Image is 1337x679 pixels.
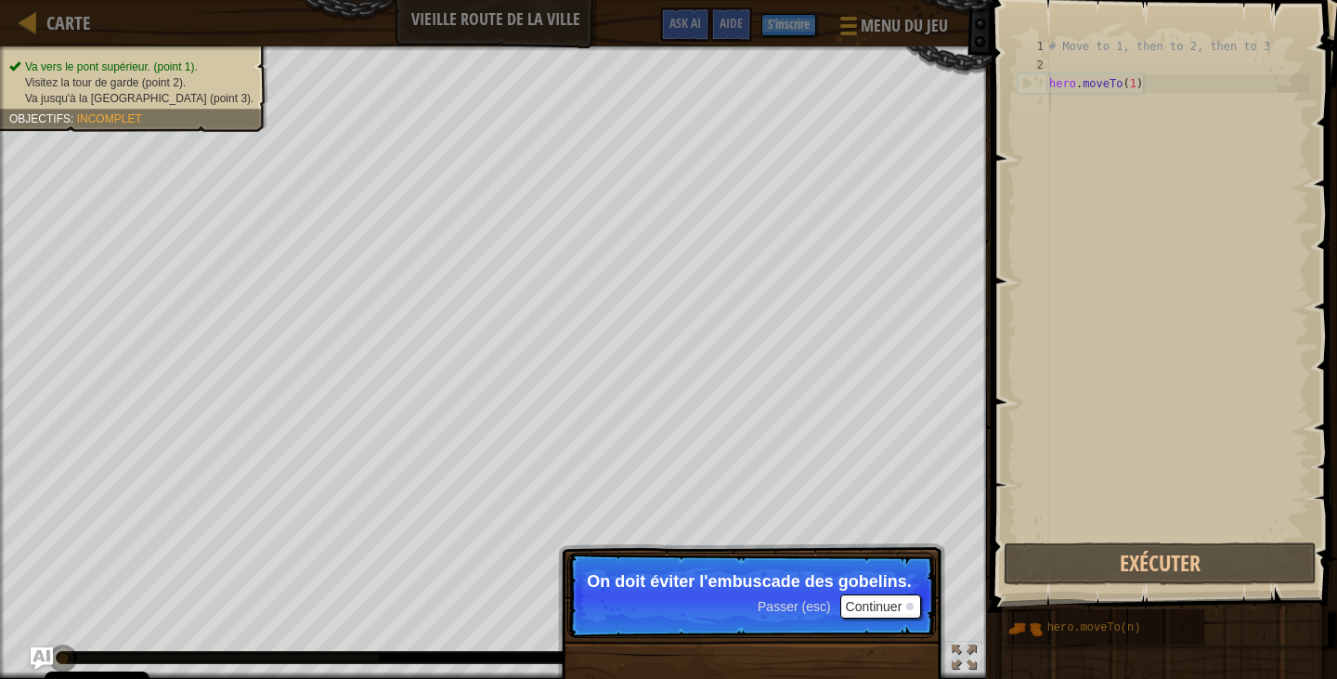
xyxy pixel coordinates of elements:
button: S'inscrire [761,14,816,36]
button: Continuer [840,594,922,619]
div: 3 [1019,74,1049,93]
span: Va vers le pont supérieur. (point 1). [25,60,198,73]
span: Aide [720,14,743,32]
div: 1 [1018,37,1049,56]
button: Ask AI [660,7,710,42]
span: Ask AI [669,14,701,32]
span: Visitez la tour de garde (point 2). [25,76,186,89]
span: Passer (esc) [758,599,831,614]
span: Va jusqu'à la [GEOGRAPHIC_DATA] (point 3). [25,92,253,105]
li: Va vers le pont supérieur. (point 1). [9,59,253,75]
span: Carte [46,10,91,35]
li: Va jusqu'à la porte de la ville (point 3). [9,91,253,107]
p: On doit éviter l'embuscade des gobelins. [587,572,916,591]
div: 4 [1018,93,1049,111]
a: Carte [37,10,91,35]
span: Incomplet [77,112,142,125]
div: 2 [1018,56,1049,74]
span: hero.moveTo(n) [1047,621,1141,634]
img: portrait.png [1007,611,1043,646]
li: Visitez la tour de garde (point 2). [9,75,253,91]
span: Menu du jeu [861,14,948,38]
span: Objectifs [9,112,71,125]
button: Menu du jeu [825,7,959,51]
span: : [71,112,77,125]
button: Exécuter [1004,542,1317,585]
button: Ask AI [31,647,53,670]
